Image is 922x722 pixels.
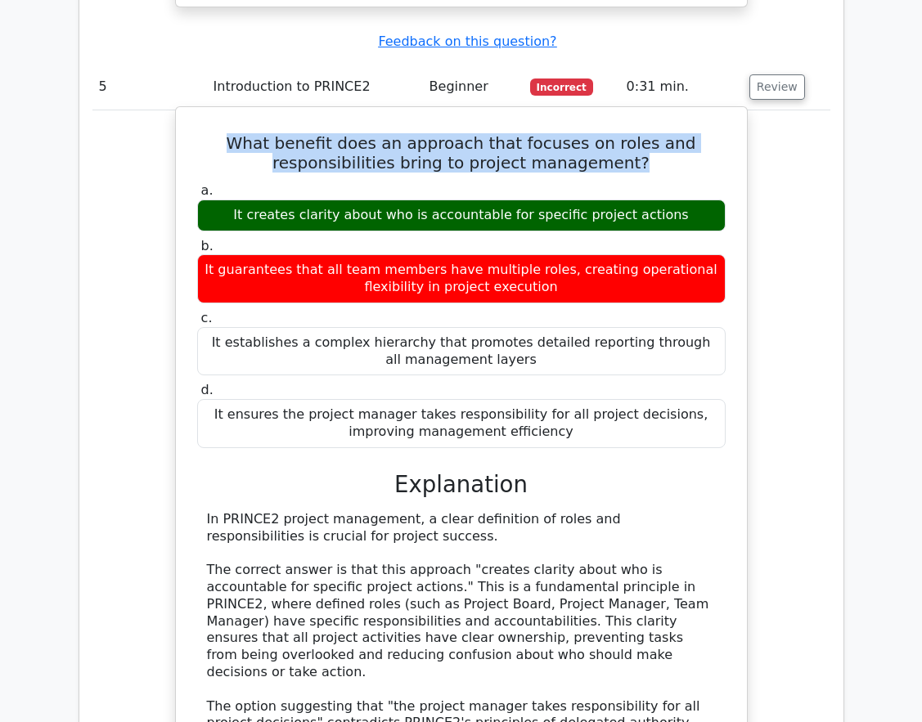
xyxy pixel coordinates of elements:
span: d. [201,382,214,397]
td: Introduction to PRINCE2 [207,64,423,110]
span: a. [201,182,214,198]
div: It guarantees that all team members have multiple roles, creating operational flexibility in proj... [197,254,726,303]
h5: What benefit does an approach that focuses on roles and responsibilities bring to project managem... [196,133,727,173]
div: It establishes a complex hierarchy that promotes detailed reporting through all management layers [197,327,726,376]
a: Feedback on this question? [378,34,556,49]
h3: Explanation [207,471,716,498]
td: Beginner [423,64,524,110]
span: b. [201,238,214,253]
td: 0:31 min. [620,64,743,110]
div: It ensures the project manager takes responsibility for all project decisions, improving manageme... [197,399,726,448]
span: Incorrect [530,78,593,95]
button: Review [749,74,805,100]
td: 5 [92,64,207,110]
span: c. [201,310,213,325]
div: It creates clarity about who is accountable for specific project actions [197,200,726,231]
